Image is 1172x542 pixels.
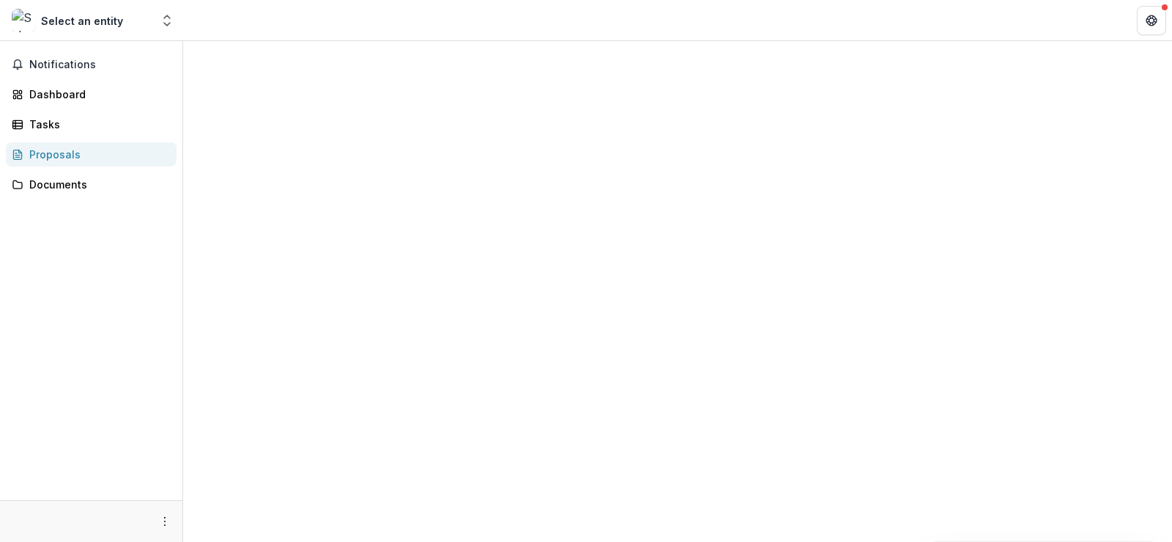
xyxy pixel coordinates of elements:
div: Dashboard [29,87,165,102]
img: Select an entity [12,9,35,32]
a: Proposals [6,142,177,166]
button: Open entity switcher [157,6,177,35]
div: Proposals [29,147,165,162]
div: Tasks [29,117,165,132]
a: Dashboard [6,82,177,106]
div: Select an entity [41,13,123,29]
button: Get Help [1137,6,1166,35]
a: Tasks [6,112,177,136]
span: Notifications [29,59,171,71]
div: Documents [29,177,165,192]
a: Documents [6,172,177,197]
button: Notifications [6,53,177,76]
button: More [156,513,174,530]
